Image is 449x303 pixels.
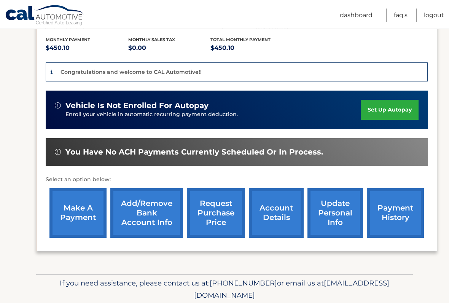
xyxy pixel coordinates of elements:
[128,37,175,43] span: Monthly sales Tax
[187,188,245,238] a: request purchase price
[110,188,183,238] a: Add/Remove bank account info
[5,5,85,27] a: Cal Automotive
[424,9,444,22] a: Logout
[367,188,424,238] a: payment history
[65,148,323,157] span: You have no ACH payments currently scheduled or in process.
[49,188,107,238] a: make a payment
[307,188,363,238] a: update personal info
[55,103,61,109] img: alert-white.svg
[249,188,304,238] a: account details
[210,279,277,288] span: [PHONE_NUMBER]
[210,43,293,54] p: $450.10
[65,101,209,111] span: vehicle is not enrolled for autopay
[361,100,419,120] a: set up autopay
[340,9,373,22] a: Dashboard
[128,43,211,54] p: $0.00
[55,149,61,155] img: alert-white.svg
[61,69,202,76] p: Congratulations and welcome to CAL Automotive!!
[394,9,408,22] a: FAQ's
[65,111,361,119] p: Enroll your vehicle in automatic recurring payment deduction.
[46,37,90,43] span: Monthly Payment
[46,43,128,54] p: $450.10
[41,277,408,302] p: If you need assistance, please contact us at: or email us at
[46,175,428,185] p: Select an option below:
[210,37,271,43] span: Total Monthly Payment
